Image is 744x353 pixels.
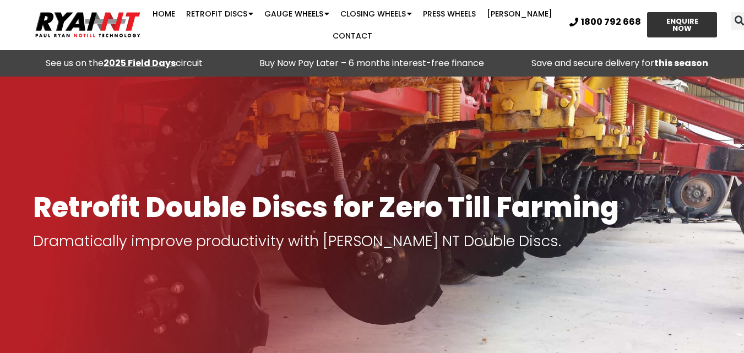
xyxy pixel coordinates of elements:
strong: this season [654,57,708,69]
h1: Retrofit Double Discs for Zero Till Farming [33,192,711,222]
a: Home [147,3,181,25]
div: See us on the circuit [6,56,242,71]
img: Ryan NT logo [33,8,143,42]
a: Press Wheels [417,3,481,25]
p: Buy Now Pay Later – 6 months interest-free finance [253,56,490,71]
p: Dramatically improve productivity with [PERSON_NAME] NT Double Discs. [33,233,711,249]
a: 1800 792 668 [569,18,641,26]
span: 1800 792 668 [581,18,641,26]
a: Retrofit Discs [181,3,259,25]
a: Gauge Wheels [259,3,335,25]
nav: Menu [144,3,561,47]
a: ENQUIRE NOW [647,12,718,37]
a: Contact [327,25,378,47]
a: Closing Wheels [335,3,417,25]
p: Save and secure delivery for [502,56,738,71]
a: [PERSON_NAME] [481,3,558,25]
a: 2025 Field Days [104,57,176,69]
span: ENQUIRE NOW [657,18,708,32]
